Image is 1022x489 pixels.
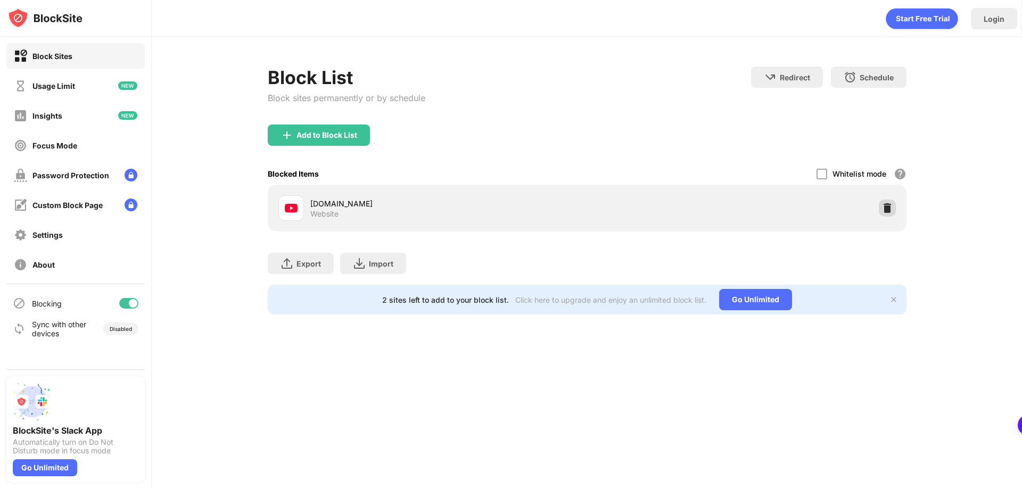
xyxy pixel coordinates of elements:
[32,230,63,239] div: Settings
[14,228,27,242] img: settings-off.svg
[125,198,137,211] img: lock-menu.svg
[118,111,137,120] img: new-icon.svg
[369,259,393,268] div: Import
[285,202,298,214] img: favicons
[118,63,179,70] div: Keywords by Traffic
[984,14,1004,23] div: Login
[515,295,706,304] div: Click here to upgrade and enjoy an unlimited block list.
[32,171,109,180] div: Password Protection
[310,209,339,219] div: Website
[14,139,27,152] img: focus-off.svg
[268,169,319,178] div: Blocked Items
[719,289,792,310] div: Go Unlimited
[833,169,886,178] div: Whitelist mode
[296,131,357,139] div: Add to Block List
[29,62,37,70] img: tab_domain_overview_orange.svg
[32,111,62,120] div: Insights
[30,17,52,26] div: v 4.0.25
[13,425,138,436] div: BlockSite's Slack App
[14,258,27,271] img: about-off.svg
[860,73,894,82] div: Schedule
[14,79,27,93] img: time-usage-off.svg
[32,320,87,338] div: Sync with other devices
[32,141,77,150] div: Focus Mode
[889,295,898,304] img: x-button.svg
[28,28,117,36] div: Domain: [DOMAIN_NAME]
[32,260,55,269] div: About
[14,198,27,212] img: customize-block-page-off.svg
[14,49,27,63] img: block-on.svg
[13,297,26,310] img: blocking-icon.svg
[13,459,77,476] div: Go Unlimited
[32,299,62,308] div: Blocking
[7,7,83,29] img: logo-blocksite.svg
[17,28,26,36] img: website_grey.svg
[310,198,587,209] div: [DOMAIN_NAME]
[780,73,810,82] div: Redirect
[32,81,75,90] div: Usage Limit
[13,383,51,421] img: push-slack.svg
[40,63,95,70] div: Domain Overview
[268,93,425,103] div: Block sites permanently or by schedule
[13,322,26,335] img: sync-icon.svg
[106,62,114,70] img: tab_keywords_by_traffic_grey.svg
[32,52,72,61] div: Block Sites
[17,17,26,26] img: logo_orange.svg
[296,259,321,268] div: Export
[32,201,103,210] div: Custom Block Page
[14,169,27,182] img: password-protection-off.svg
[382,295,509,304] div: 2 sites left to add to your block list.
[14,109,27,122] img: insights-off.svg
[268,67,425,88] div: Block List
[13,438,138,455] div: Automatically turn on Do Not Disturb mode in focus mode
[886,8,958,29] div: animation
[110,326,132,332] div: Disabled
[125,169,137,181] img: lock-menu.svg
[118,81,137,90] img: new-icon.svg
